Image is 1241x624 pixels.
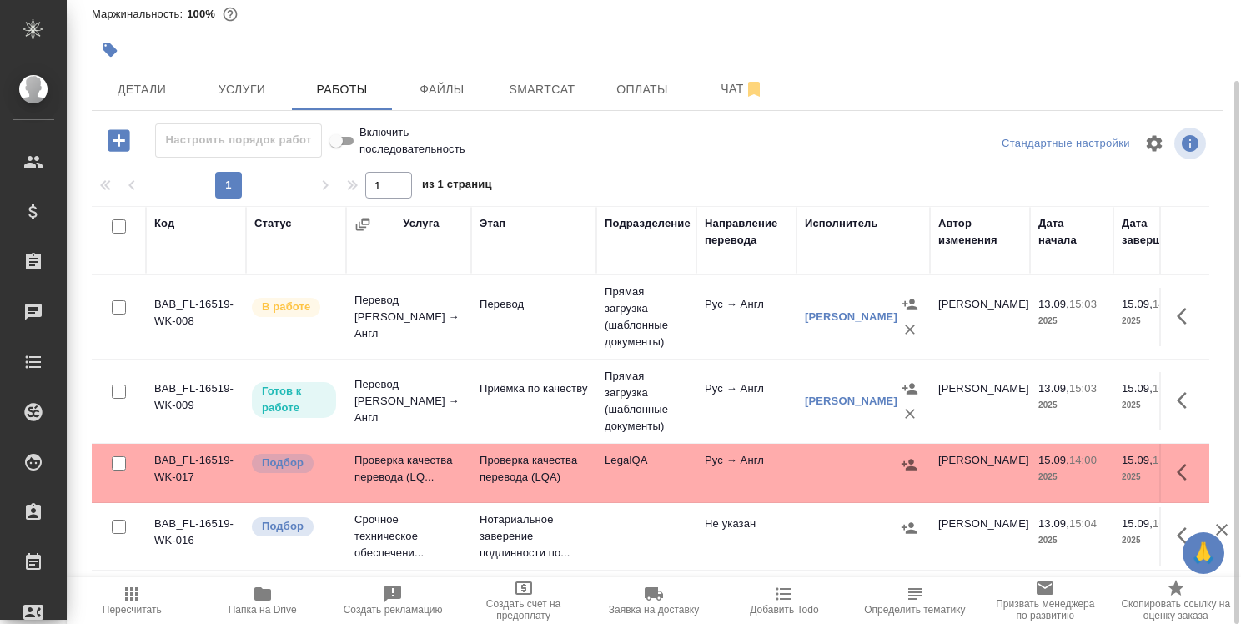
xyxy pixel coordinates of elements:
span: Smartcat [502,79,582,100]
div: Можно подбирать исполнителей [250,452,338,475]
td: BAB_FL-16519-WK-016 [146,507,246,566]
button: Здесь прячутся важные кнопки [1167,380,1207,420]
button: Пересчитать [67,577,197,624]
div: Этап [480,215,505,232]
div: Статус [254,215,292,232]
p: 2025 [1038,313,1105,330]
td: BAB_FL-16519-WK-017 [146,444,246,502]
div: Можно подбирать исполнителей [250,516,338,538]
div: Дата начала [1038,215,1105,249]
div: Исполнитель выполняет работу [250,296,338,319]
p: Маржинальность: [92,8,187,20]
span: Включить последовательность [359,124,465,158]
td: Рус → Англ [696,288,796,346]
p: 15.09, [1122,298,1153,310]
td: Прямая загрузка (шаблонные документы) [596,275,696,359]
span: Чат [702,78,782,99]
button: Добавить Todo [719,577,849,624]
td: Рус → Англ [696,444,796,502]
span: Добавить Todo [750,604,818,616]
p: 15.09, [1122,454,1153,466]
td: [PERSON_NAME] [930,372,1030,430]
button: 🙏 [1183,532,1224,574]
p: 15:04 [1069,517,1097,530]
div: Дата завершения [1122,215,1188,249]
button: Назначить [897,292,922,317]
p: 13.09, [1038,382,1069,395]
span: Работы [302,79,382,100]
button: Назначить [897,516,922,541]
div: Подразделение [605,215,691,232]
button: Удалить [897,317,922,342]
p: Нотариальное заверение подлинности по... [480,511,588,561]
button: Здесь прячутся важные кнопки [1167,516,1207,556]
span: Призвать менеджера по развитию [990,598,1100,621]
p: 2025 [1122,532,1188,549]
td: BAB_FL-16519-WK-009 [146,372,246,430]
p: Перевод [480,296,588,313]
span: Настроить таблицу [1134,123,1174,164]
span: Пересчитать [103,604,162,616]
p: В работе [262,299,310,315]
p: 2025 [1038,397,1105,414]
div: Исполнитель [805,215,878,232]
td: Срочное техническое обеспечени... [346,503,471,570]
a: [PERSON_NAME] [805,395,897,407]
p: Приёмка по качеству [480,380,588,397]
td: [PERSON_NAME] [930,288,1030,346]
p: 2025 [1122,469,1188,486]
button: Определить тематику [850,577,980,624]
div: Исполнитель может приступить к работе [250,380,338,420]
span: Оплаты [602,79,682,100]
p: 14:00 [1069,454,1097,466]
span: Скопировать ссылку на оценку заказа [1121,598,1231,621]
p: 16:00 [1153,382,1180,395]
td: Перевод [PERSON_NAME] → Англ [346,284,471,350]
span: Определить тематику [864,604,965,616]
p: 15:03 [1069,382,1097,395]
button: Скопировать ссылку на оценку заказа [1111,577,1241,624]
button: Назначить [897,376,922,401]
span: Создать рекламацию [344,604,443,616]
p: 15:03 [1069,298,1097,310]
span: Услуги [202,79,282,100]
div: Услуга [403,215,439,232]
button: 0.72 RUB; [219,3,241,25]
div: Направление перевода [705,215,788,249]
div: Автор изменения [938,215,1022,249]
td: Проверка качества перевода (LQ... [346,444,471,502]
p: Подбор [262,455,304,471]
p: 15.09, [1122,517,1153,530]
button: Назначить [897,452,922,477]
button: Папка на Drive [197,577,327,624]
a: [PERSON_NAME] [805,310,897,323]
span: из 1 страниц [422,174,492,199]
p: 2025 [1122,397,1188,414]
p: 15:00 [1153,454,1180,466]
p: 100% [187,8,219,20]
button: Сгруппировать [354,216,371,233]
p: 16:00 [1153,517,1180,530]
button: Здесь прячутся важные кнопки [1167,296,1207,336]
td: BAB_FL-16519-WK-008 [146,288,246,346]
button: Заявка на доставку [589,577,719,624]
button: Создать рекламацию [328,577,458,624]
td: Перевод [PERSON_NAME] → Англ [346,368,471,435]
td: Не указан [696,507,796,566]
p: 2025 [1038,469,1105,486]
button: Здесь прячутся важные кнопки [1167,452,1207,492]
div: Код [154,215,174,232]
svg: Отписаться [744,79,764,99]
td: [PERSON_NAME] [930,444,1030,502]
span: Детали [102,79,182,100]
button: Удалить [897,401,922,426]
td: LegalQA [596,444,696,502]
p: 15.09, [1122,382,1153,395]
p: Готов к работе [262,383,326,416]
p: 2025 [1038,532,1105,549]
p: 14:00 [1153,298,1180,310]
p: 15.09, [1038,454,1069,466]
span: Папка на Drive [229,604,297,616]
p: Подбор [262,518,304,535]
p: Проверка качества перевода (LQA) [480,452,588,486]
